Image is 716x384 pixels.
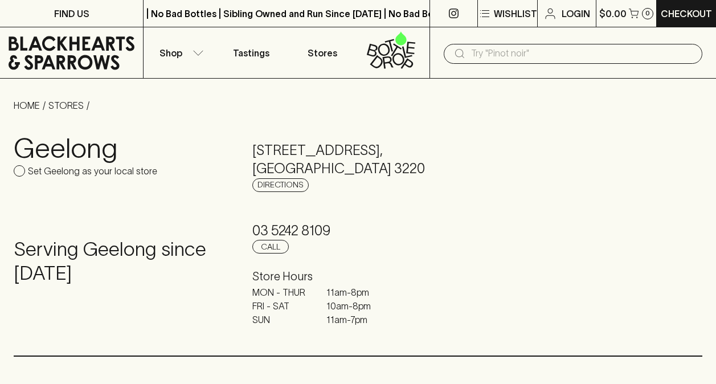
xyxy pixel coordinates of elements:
a: STORES [48,100,84,111]
p: Stores [308,46,337,60]
p: Checkout [661,7,712,21]
p: FIND US [54,7,89,21]
input: Try "Pinot noir" [471,44,693,63]
a: Call [252,240,289,254]
p: Set Geelong as your local store [28,164,157,178]
h5: 03 5242 8109 [252,222,464,240]
p: $0.00 [599,7,627,21]
p: SUN [252,313,309,326]
p: Login [562,7,590,21]
h4: Serving Geelong since [DATE] [14,238,225,285]
p: 0 [645,10,650,17]
h6: Store Hours [252,267,464,285]
p: Shop [159,46,182,60]
button: Shop [144,27,215,78]
p: FRI - SAT [252,299,309,313]
p: MON - THUR [252,285,309,299]
p: 11am - 8pm [326,285,383,299]
p: 10am - 8pm [326,299,383,313]
h3: Geelong [14,132,225,164]
p: Wishlist [494,7,537,21]
h5: [STREET_ADDRESS] , [GEOGRAPHIC_DATA] 3220 [252,141,464,178]
p: 11am - 7pm [326,313,383,326]
a: HOME [14,100,40,111]
p: Tastings [233,46,269,60]
a: Stores [287,27,358,78]
a: Tastings [215,27,287,78]
a: Directions [252,178,309,192]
